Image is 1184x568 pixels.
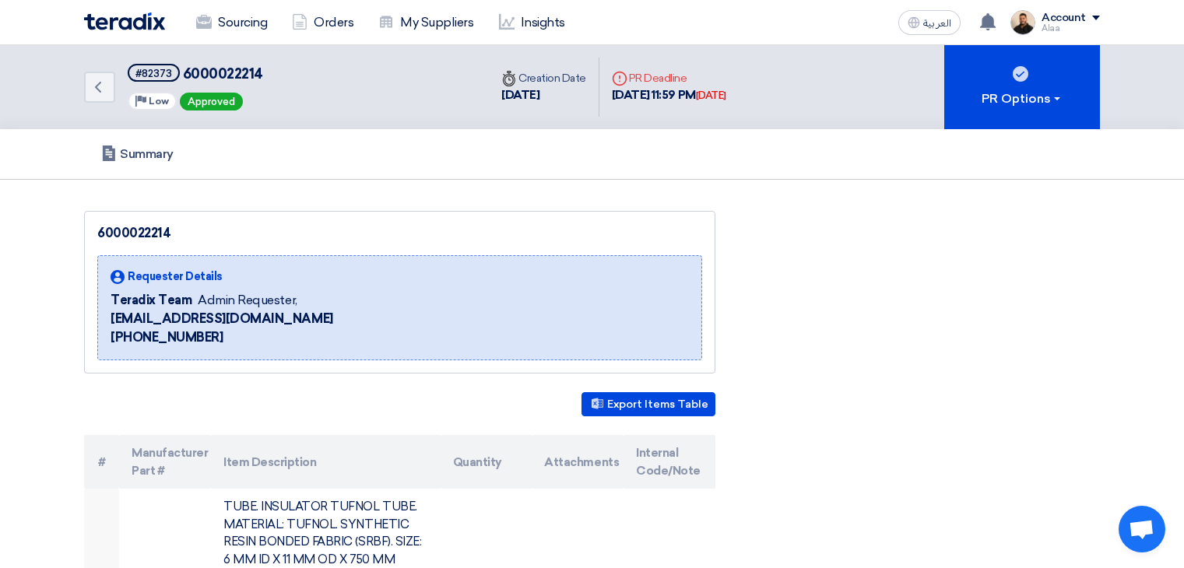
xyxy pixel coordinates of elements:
span: Admin Requester, [198,291,297,310]
div: [DATE] 11:59 PM [612,86,726,104]
th: Internal Code/Note [624,435,715,489]
span: Low [149,96,169,107]
div: #82373 [135,68,172,79]
h5: Summary [101,146,174,162]
span: Teradix Team [111,291,191,310]
button: Export Items Table [581,392,715,416]
img: MAA_1717931611039.JPG [1010,10,1035,35]
th: # [84,435,119,489]
div: [DATE] [501,86,586,104]
button: PR Options [944,45,1100,129]
div: Account [1042,12,1086,25]
div: PR Options [982,89,1063,108]
div: Creation Date [501,70,586,86]
span: العربية [923,18,951,29]
th: Manufacturer Part # [119,435,211,489]
th: Attachments [532,435,624,489]
div: Open chat [1119,506,1165,552]
div: [DATE] [696,88,726,103]
span: [PHONE_NUMBER] [111,328,223,347]
img: Teradix logo [84,12,165,30]
span: Approved [188,96,235,107]
span: Requester Details [128,268,223,285]
button: العربية [898,10,961,35]
div: 6000022214 [97,224,702,243]
div: PR Deadline [612,70,726,86]
th: Quantity [441,435,532,489]
div: Alaa [1042,24,1100,33]
a: My Suppliers [366,5,486,40]
span: [EMAIL_ADDRESS][DOMAIN_NAME] [111,310,333,328]
th: Item Description [211,435,440,489]
a: Sourcing [184,5,279,40]
a: Summary [84,129,191,179]
a: Insights [487,5,578,40]
a: Orders [279,5,366,40]
span: 6000022214 [183,65,263,82]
